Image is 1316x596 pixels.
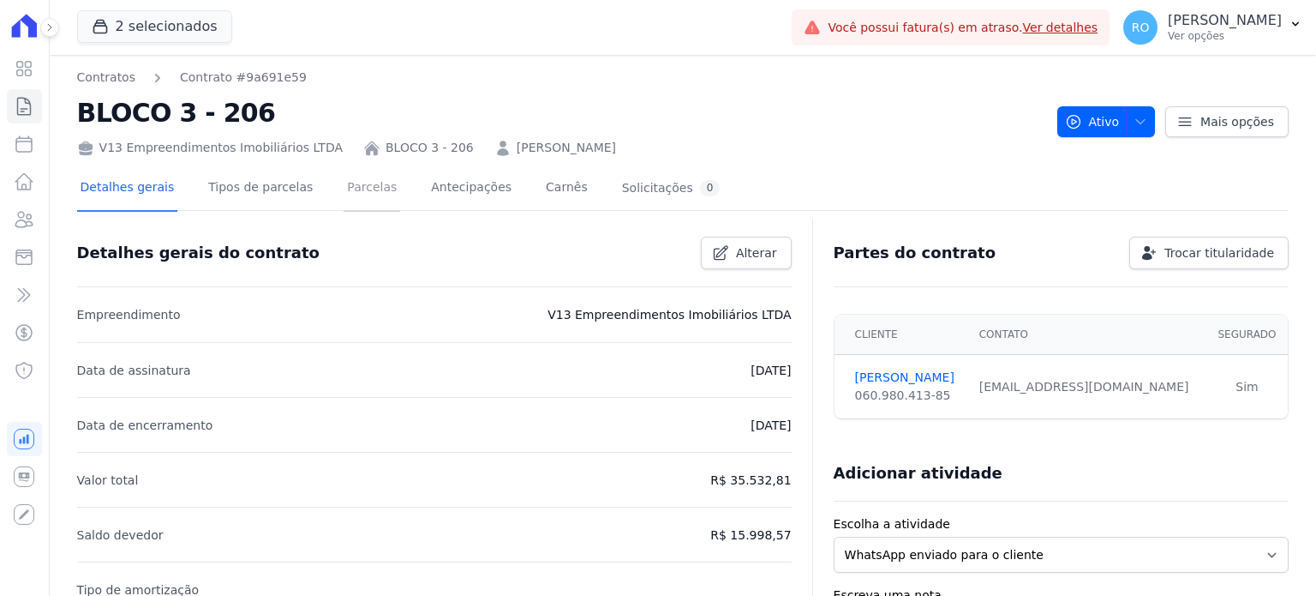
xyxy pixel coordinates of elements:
a: Trocar titularidade [1129,237,1289,269]
th: Segurado [1206,315,1288,355]
a: Solicitações0 [619,166,724,212]
a: Alterar [701,237,792,269]
a: [PERSON_NAME] [855,369,959,387]
h2: BLOCO 3 - 206 [77,93,1044,132]
p: R$ 35.532,81 [710,470,791,491]
div: 0 [700,180,721,196]
td: Sim [1206,355,1288,419]
div: Solicitações [622,180,721,196]
p: Data de encerramento [77,415,213,436]
th: Cliente [834,315,969,355]
p: Empreendimento [77,304,181,325]
span: Mais opções [1200,113,1274,130]
div: [EMAIL_ADDRESS][DOMAIN_NAME] [979,378,1196,396]
a: Mais opções [1165,106,1289,137]
label: Escolha a atividade [834,515,1289,533]
a: Antecipações [428,166,515,212]
span: Alterar [736,244,777,262]
button: RO [PERSON_NAME] Ver opções [1110,3,1316,51]
a: Carnês [542,166,591,212]
p: Data de assinatura [77,360,191,381]
th: Contato [969,315,1206,355]
a: Contratos [77,69,135,87]
span: Você possui fatura(s) em atraso. [828,19,1098,37]
a: BLOCO 3 - 206 [386,139,474,157]
nav: Breadcrumb [77,69,1044,87]
p: Saldo devedor [77,525,164,545]
a: Ver detalhes [1023,21,1098,34]
span: Trocar titularidade [1164,244,1274,262]
a: Detalhes gerais [77,166,178,212]
p: Ver opções [1168,29,1282,43]
a: [PERSON_NAME] [517,139,616,157]
p: V13 Empreendimentos Imobiliários LTDA [547,304,791,325]
span: RO [1132,21,1150,33]
h3: Detalhes gerais do contrato [77,243,320,263]
div: 060.980.413-85 [855,387,959,405]
p: [PERSON_NAME] [1168,12,1282,29]
p: [DATE] [751,360,791,381]
button: 2 selecionados [77,10,232,43]
nav: Breadcrumb [77,69,307,87]
h3: Adicionar atividade [834,463,1002,484]
a: Parcelas [344,166,400,212]
p: [DATE] [751,415,791,436]
p: Valor total [77,470,139,491]
h3: Partes do contrato [834,243,996,263]
button: Ativo [1057,106,1156,137]
p: R$ 15.998,57 [710,525,791,545]
div: V13 Empreendimentos Imobiliários LTDA [77,139,343,157]
a: Tipos de parcelas [205,166,316,212]
a: Contrato #9a691e59 [180,69,307,87]
span: Ativo [1065,106,1120,137]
